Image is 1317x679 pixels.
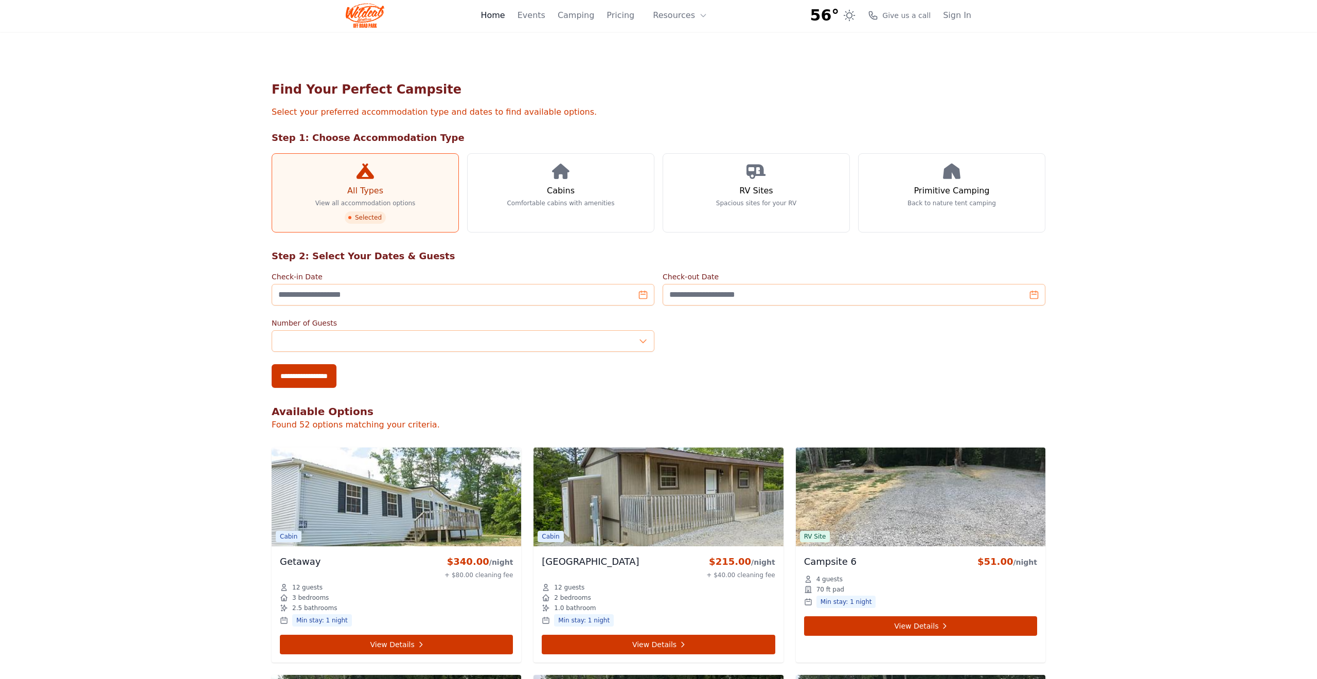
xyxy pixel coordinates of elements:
[751,558,775,566] span: /night
[272,153,459,233] a: All Types View all accommodation options Selected
[554,604,596,612] span: 1.0 bathroom
[796,448,1045,546] img: Campsite 6
[480,9,505,22] a: Home
[739,185,773,197] h3: RV Sites
[489,558,513,566] span: /night
[547,185,575,197] h3: Cabins
[533,448,783,546] img: Hillbilly Palace
[542,635,775,654] a: View Details
[816,585,844,594] span: 70 ft pad
[554,614,614,627] span: Min stay: 1 night
[1013,558,1037,566] span: /night
[647,5,714,26] button: Resources
[816,575,843,583] span: 4 guests
[607,9,634,22] a: Pricing
[444,571,513,579] div: + $80.00 cleaning fee
[272,318,654,328] label: Number of Guests
[868,10,931,21] a: Give us a call
[346,3,384,28] img: Wildcat Logo
[444,555,513,569] div: $340.00
[558,9,594,22] a: Camping
[538,531,563,542] span: Cabin
[554,583,584,592] span: 12 guests
[345,211,386,224] span: Selected
[518,9,545,22] a: Events
[977,555,1037,569] div: $51.00
[280,555,321,569] h3: Getaway
[882,10,931,21] span: Give us a call
[292,604,337,612] span: 2.5 bathrooms
[804,555,857,569] h3: Campsite 6
[716,199,796,207] p: Spacious sites for your RV
[467,153,654,233] a: Cabins Comfortable cabins with amenities
[804,616,1037,636] a: View Details
[272,81,1045,98] h1: Find Your Perfect Campsite
[272,419,1045,431] p: Found 52 options matching your criteria.
[914,185,990,197] h3: Primitive Camping
[292,594,329,602] span: 3 bedrooms
[276,531,301,542] span: Cabin
[272,272,654,282] label: Check-in Date
[907,199,996,207] p: Back to nature tent camping
[943,9,971,22] a: Sign In
[272,106,1045,118] p: Select your preferred accommodation type and dates to find available options.
[800,531,830,542] span: RV Site
[272,448,521,546] img: Getaway
[706,555,775,569] div: $215.00
[507,199,614,207] p: Comfortable cabins with amenities
[272,404,1045,419] h2: Available Options
[816,596,876,608] span: Min stay: 1 night
[272,249,1045,263] h2: Step 2: Select Your Dates & Guests
[663,272,1045,282] label: Check-out Date
[272,131,1045,145] h2: Step 1: Choose Accommodation Type
[292,614,352,627] span: Min stay: 1 night
[663,153,850,233] a: RV Sites Spacious sites for your RV
[315,199,416,207] p: View all accommodation options
[347,185,383,197] h3: All Types
[706,571,775,579] div: + $40.00 cleaning fee
[858,153,1045,233] a: Primitive Camping Back to nature tent camping
[554,594,591,602] span: 2 bedrooms
[280,635,513,654] a: View Details
[810,6,840,25] span: 56°
[292,583,323,592] span: 12 guests
[542,555,639,569] h3: [GEOGRAPHIC_DATA]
